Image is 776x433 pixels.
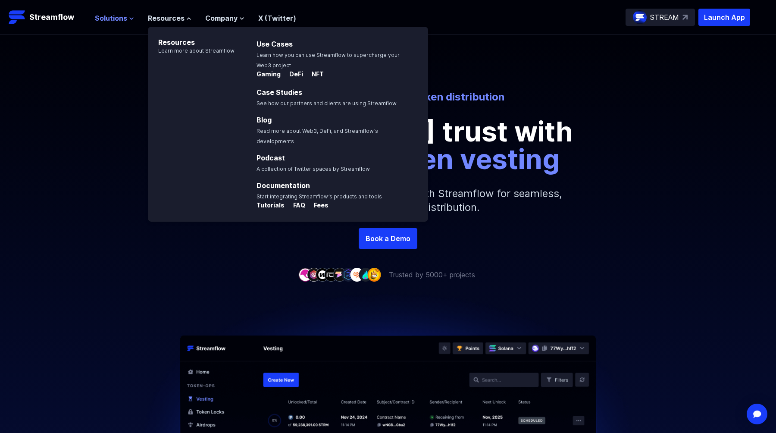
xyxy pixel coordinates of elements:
[286,201,305,210] p: FAQ
[257,201,285,210] p: Tutorials
[29,11,74,23] p: Streamflow
[257,52,400,69] span: Learn how you can use Streamflow to supercharge your Web3 project
[257,128,378,144] span: Read more about Web3, DeFi, and Streamflow’s developments
[350,268,364,281] img: company-7
[698,9,750,26] button: Launch App
[148,13,185,23] span: Resources
[682,15,688,20] img: top-right-arrow.svg
[95,13,127,23] span: Solutions
[9,9,86,26] a: Streamflow
[298,268,312,281] img: company-1
[389,270,475,280] p: Trusted by 5000+ projects
[341,268,355,281] img: company-6
[148,27,235,47] p: Resources
[257,70,281,78] p: Gaming
[282,70,303,78] p: DeFi
[257,116,272,124] a: Blog
[257,40,293,48] a: Use Cases
[305,70,324,78] p: NFT
[257,154,285,162] a: Podcast
[257,166,370,172] span: A collection of Twitter spaces by Streamflow
[257,193,382,200] span: Start integrating Streamflow’s products and tools
[307,202,329,210] a: Fees
[282,71,305,79] a: DeFi
[257,88,302,97] a: Case Studies
[95,13,134,23] button: Solutions
[367,268,381,281] img: company-9
[257,202,286,210] a: Tutorials
[333,268,347,281] img: company-5
[257,181,310,190] a: Documentation
[257,71,282,79] a: Gaming
[316,268,329,281] img: company-3
[307,268,321,281] img: company-2
[307,201,329,210] p: Fees
[286,202,307,210] a: FAQ
[148,47,235,54] p: Learn more about Streamflow
[305,71,324,79] a: NFT
[650,12,679,22] p: STREAM
[626,9,695,26] a: STREAM
[148,13,191,23] button: Resources
[205,13,238,23] span: Company
[359,268,372,281] img: company-8
[205,13,244,23] button: Company
[747,404,767,424] div: Open Intercom Messenger
[633,10,647,24] img: streamflow-logo-circle.png
[359,228,417,249] a: Book a Demo
[9,9,26,26] img: Streamflow Logo
[257,100,397,107] span: See how our partners and clients are using Streamflow
[258,14,296,22] a: X (Twitter)
[377,142,560,176] span: token vesting
[324,268,338,281] img: company-4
